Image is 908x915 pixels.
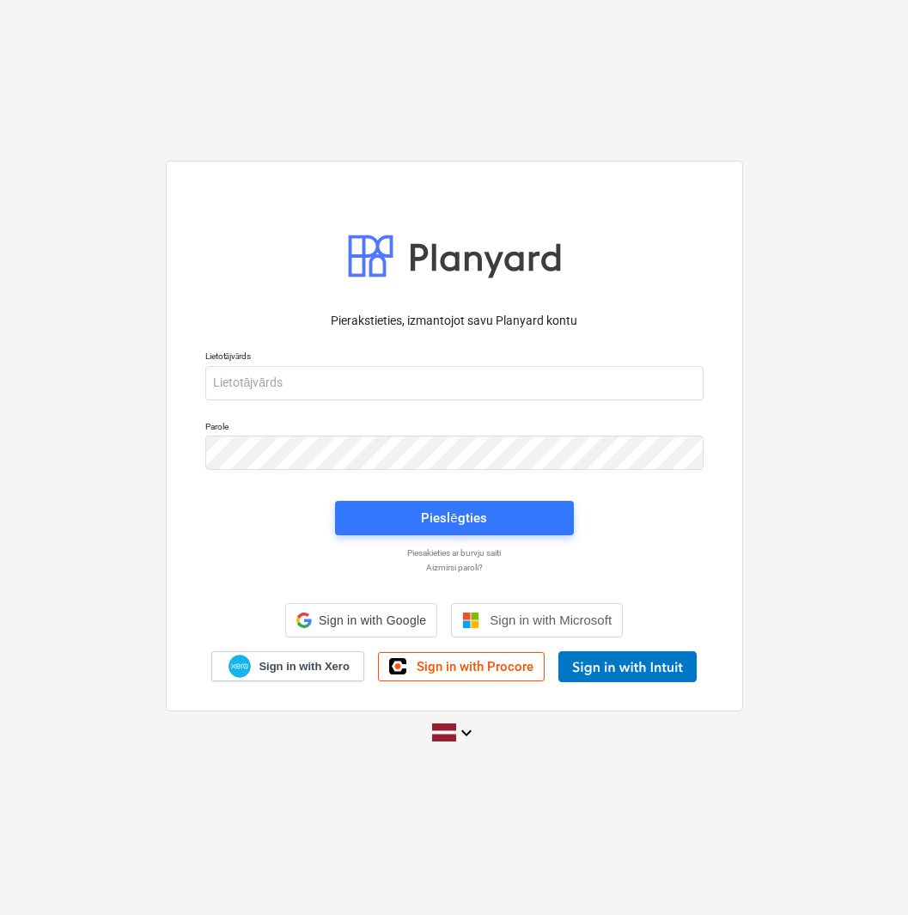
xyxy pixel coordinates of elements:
[197,547,712,558] a: Piesakieties ar burvju saiti
[421,507,486,529] div: Pieslēgties
[205,366,704,400] input: Lietotājvārds
[259,659,349,674] span: Sign in with Xero
[417,659,533,674] span: Sign in with Procore
[205,421,704,436] p: Parole
[205,312,704,330] p: Pierakstieties, izmantojot savu Planyard kontu
[462,612,479,629] img: Microsoft logo
[229,655,251,678] img: Xero logo
[319,613,426,627] span: Sign in with Google
[285,603,437,637] div: Sign in with Google
[335,501,574,535] button: Pieslēgties
[490,613,612,627] span: Sign in with Microsoft
[197,562,712,573] a: Aizmirsi paroli?
[456,723,477,743] i: keyboard_arrow_down
[205,351,704,365] p: Lietotājvārds
[211,651,364,681] a: Sign in with Xero
[378,652,545,681] a: Sign in with Procore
